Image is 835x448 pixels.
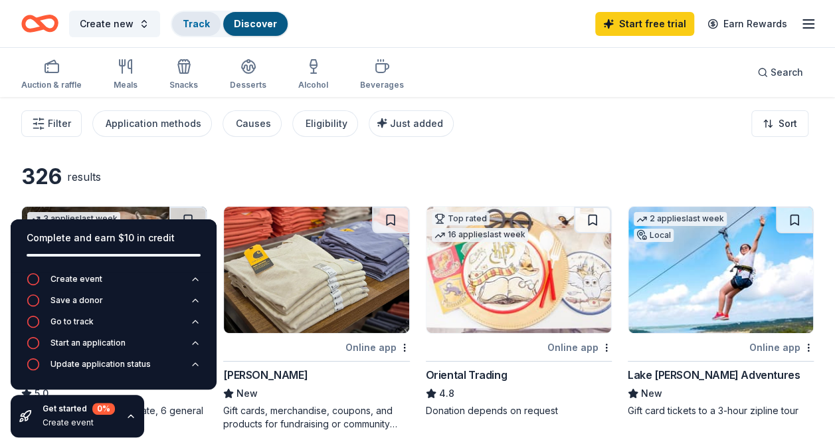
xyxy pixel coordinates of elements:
button: Filter [21,110,82,137]
a: Home [21,8,58,39]
a: Start free trial [595,12,694,36]
a: Image for Oriental TradingTop rated16 applieslast weekOnline appOriental Trading4.8Donation depen... [426,206,612,417]
div: Online app [547,339,612,356]
div: Eligibility [306,116,347,132]
div: Gift card tickets to a 3-hour zipline tour [628,404,814,417]
span: Filter [48,116,71,132]
div: results [67,169,101,185]
div: Start an application [50,338,126,348]
span: 4.8 [439,386,454,401]
button: Desserts [230,53,266,97]
button: Meals [114,53,138,97]
div: Lake [PERSON_NAME] Adventures [628,367,800,383]
a: Image for Houston Zoo3 applieslast weekLocalOnline app[GEOGRAPHIC_DATA]5.01 family membership cer... [21,206,207,431]
div: Go to track [50,316,94,327]
a: Image for Lake Travis Zipline Adventures2 applieslast weekLocalOnline appLake [PERSON_NAME] Adven... [628,206,814,417]
div: Create event [43,417,115,428]
div: Donation depends on request [426,404,612,417]
button: Sort [751,110,808,137]
img: Image for Oriental Trading [426,207,611,333]
button: Start an application [27,336,201,358]
div: Save a donor [50,295,103,306]
a: Image for Murdoch'sOnline app[PERSON_NAME]NewGift cards, merchandise, coupons, and products for f... [223,206,409,431]
button: Just added [369,110,454,137]
div: Update application status [50,359,151,370]
div: Desserts [230,80,266,90]
button: Eligibility [292,110,358,137]
button: Go to track [27,315,201,336]
img: Image for Murdoch's [224,207,409,333]
span: Sort [779,116,797,132]
button: Create new [69,11,160,37]
div: 0 % [92,403,115,415]
div: Meals [114,80,138,90]
button: Alcohol [298,53,328,97]
span: Just added [390,118,443,129]
div: Complete and earn $10 in credit [27,230,201,246]
div: Beverages [360,80,404,90]
button: Create event [27,273,201,294]
div: Local [634,229,674,242]
div: 326 [21,164,62,190]
button: Search [747,59,814,86]
a: Track [183,18,210,29]
button: Causes [223,110,282,137]
div: Get started [43,403,115,415]
a: Discover [234,18,277,29]
button: Update application status [27,358,201,379]
button: Save a donor [27,294,201,315]
div: 16 applies last week [432,228,528,242]
button: TrackDiscover [171,11,289,37]
button: Snacks [169,53,198,97]
div: 2 applies last week [634,212,727,226]
button: Auction & raffle [21,53,82,97]
div: Alcohol [298,80,328,90]
a: Earn Rewards [699,12,795,36]
div: Oriental Trading [426,367,508,383]
div: Auction & raffle [21,80,82,90]
div: Online app [345,339,410,356]
div: Create event [50,274,102,284]
span: New [641,386,662,401]
div: Top rated [432,212,490,225]
button: Application methods [92,110,212,137]
img: Image for Lake Travis Zipline Adventures [628,207,813,333]
span: New [236,386,258,401]
span: Create new [80,16,134,32]
div: Online app [749,339,814,356]
div: Gift cards, merchandise, coupons, and products for fundraising or community events [223,404,409,431]
div: [PERSON_NAME] [223,367,308,383]
div: Application methods [106,116,201,132]
div: Causes [236,116,271,132]
span: Search [771,64,803,80]
button: Beverages [360,53,404,97]
div: Snacks [169,80,198,90]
